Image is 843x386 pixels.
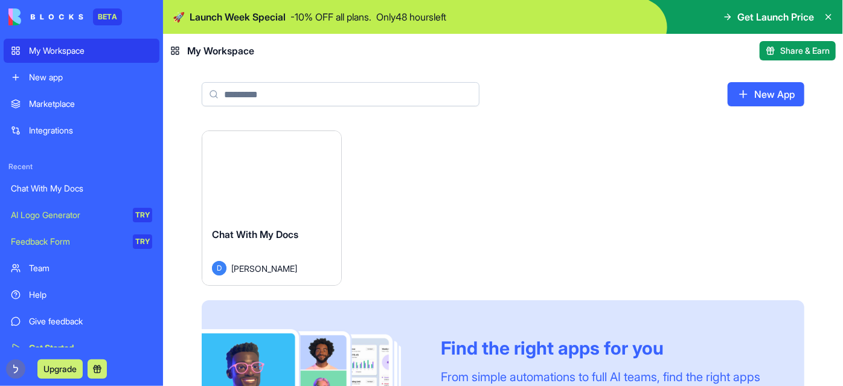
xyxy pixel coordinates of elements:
div: Integrations [29,124,152,137]
div: AI Logo Generator [11,209,124,221]
a: Marketplace [4,92,159,116]
span: Launch Week Special [190,10,286,24]
img: Profile image for Shelly [34,7,54,26]
span: Chat With My Docs [212,228,298,240]
button: Gif picker [38,332,48,342]
div: Chat With My Docs [11,182,152,195]
span: [PERSON_NAME] [231,262,297,275]
div: Shelly • 14m ago [19,128,83,135]
div: TRY [133,234,152,249]
span: Recent [4,162,159,172]
div: New app [29,71,152,83]
a: Chat With My DocsD[PERSON_NAME] [202,130,342,286]
div: Close [212,5,234,27]
button: Emoji picker [19,332,28,342]
p: - 10 % OFF all plans. [290,10,371,24]
a: New app [4,65,159,89]
div: Help [29,289,152,301]
button: Send a message… [207,327,226,347]
a: Help [4,283,159,307]
a: My Workspace [4,39,159,63]
a: Chat With My Docs [4,176,159,201]
textarea: Message… [10,307,231,327]
button: Upgrade [37,359,83,379]
p: Only 48 hours left [376,10,446,24]
div: Shelly says… [10,69,232,152]
div: Hey [PERSON_NAME] 👋Welcome to Blocks 🙌 I'm here if you have any questions!Shelly • 14m ago [10,69,198,126]
a: Integrations [4,118,159,143]
button: Home [189,5,212,28]
div: TRY [133,208,152,222]
div: Find the right apps for you [441,337,775,359]
button: Start recording [77,332,86,342]
a: Get Started [4,336,159,360]
button: Upload attachment [57,332,67,342]
img: ACg8ocJktworqVRGI55kON_V0uf2azkoVUXA5ep24QOOYxxAz_odvLVA=s96-c [6,359,25,379]
a: BETA [8,8,122,25]
div: Team [29,262,152,274]
div: Welcome to Blocks 🙌 I'm here if you have any questions! [19,95,188,118]
span: 🚀 [173,10,185,24]
span: D [212,261,226,275]
h1: Shelly [59,6,88,15]
button: Share & Earn [760,41,836,60]
a: Upgrade [37,362,83,375]
div: Hey [PERSON_NAME] 👋 [19,77,188,89]
span: My Workspace [187,43,254,58]
div: Get Started [29,342,152,354]
p: Active 3h ago [59,15,112,27]
img: logo [8,8,83,25]
a: New App [728,82,804,106]
div: Give feedback [29,315,152,327]
button: go back [8,5,31,28]
div: BETA [93,8,122,25]
a: AI Logo GeneratorTRY [4,203,159,227]
div: Feedback Form [11,236,124,248]
div: Marketplace [29,98,152,110]
span: Share & Earn [780,45,830,57]
a: Team [4,256,159,280]
div: My Workspace [29,45,152,57]
a: Give feedback [4,309,159,333]
a: Feedback FormTRY [4,230,159,254]
span: Get Launch Price [737,10,814,24]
